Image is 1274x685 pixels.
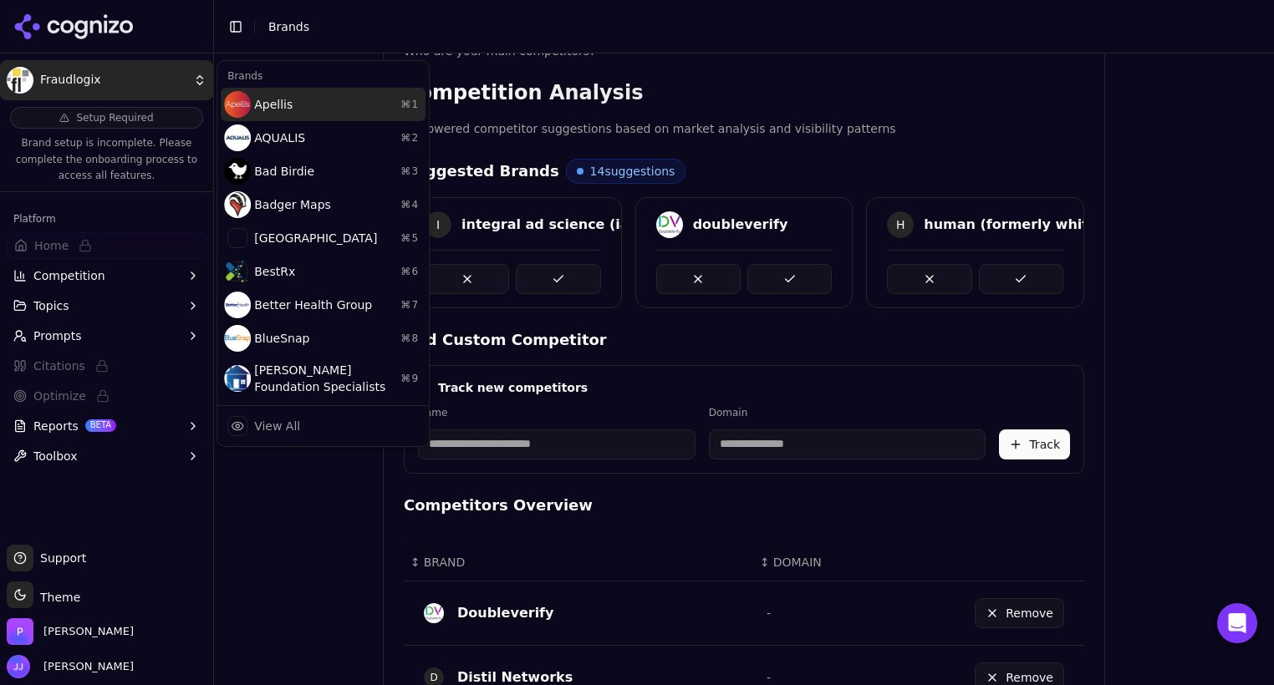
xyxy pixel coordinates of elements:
div: Brands [221,64,426,88]
span: ⌘ 2 [400,131,419,145]
img: Apellis [224,91,251,118]
span: ⌘ 3 [400,165,419,178]
img: Bad Birdie [224,158,251,185]
img: Badger Maps [224,191,251,218]
div: BestRx [221,255,426,288]
div: View All [254,418,300,434]
div: Bad Birdie [221,155,426,188]
img: BlueSnap [224,325,251,352]
img: Better Health Group [224,292,251,318]
div: AQUALIS [221,121,426,155]
img: BestRx [224,258,251,285]
span: ⌘ 7 [400,298,419,312]
div: Better Health Group [221,288,426,322]
div: [GEOGRAPHIC_DATA] [221,221,426,255]
span: ⌘ 6 [400,265,419,278]
span: ⌘ 1 [400,98,419,111]
div: Current brand: Fraudlogix [217,60,430,447]
img: Cantey Foundation Specialists [224,365,251,392]
div: [PERSON_NAME] Foundation Specialists [221,355,426,402]
span: ⌘ 4 [400,198,419,211]
div: Apellis [221,88,426,121]
div: BlueSnap [221,322,426,355]
span: ⌘ 5 [400,231,419,245]
img: AQUALIS [224,124,251,151]
span: ⌘ 9 [400,372,419,385]
span: ⌘ 8 [400,332,419,345]
img: Berkshire [224,225,251,251]
div: Badger Maps [221,188,426,221]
